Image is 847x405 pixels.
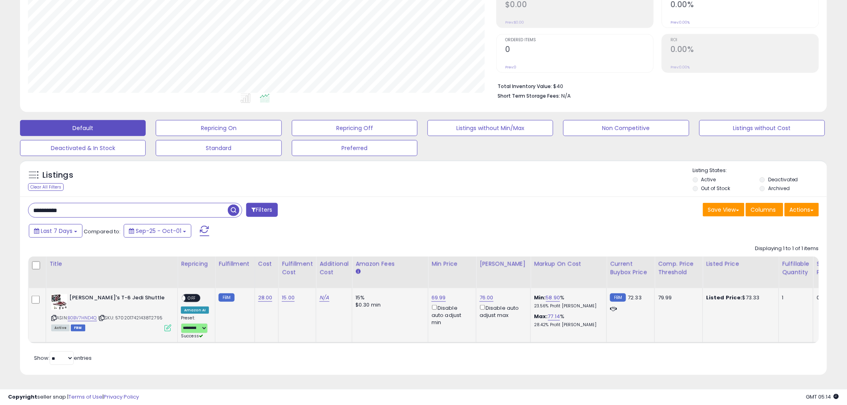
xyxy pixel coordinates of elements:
[670,65,690,70] small: Prev: 0.00%
[693,167,827,174] p: Listing States:
[498,83,552,90] b: Total Inventory Value:
[703,203,745,217] button: Save View
[706,260,775,268] div: Listed Price
[548,313,560,321] a: 77.14
[561,92,571,100] span: N/A
[136,227,181,235] span: Sep-25 - Oct-01
[785,203,819,217] button: Actions
[782,294,807,301] div: 1
[699,120,825,136] button: Listings without Cost
[505,20,524,25] small: Prev: $0.00
[531,257,607,288] th: The percentage added to the cost of goods (COGS) that forms the calculator for Min & Max prices.
[534,260,603,268] div: Markup on Cost
[8,393,37,401] strong: Copyright
[658,260,699,277] div: Comp. Price Threshold
[51,325,70,331] span: All listings currently available for purchase on Amazon
[751,206,776,214] span: Columns
[817,260,833,277] div: Ship Price
[282,260,313,277] div: Fulfillment Cost
[20,140,146,156] button: Deactivated & In Stock
[185,295,198,302] span: OFF
[181,333,203,339] span: Success
[546,294,560,302] a: 58.90
[319,260,349,277] div: Additional Cost
[28,183,64,191] div: Clear All Filters
[480,294,494,302] a: 76.00
[219,293,234,302] small: FBM
[355,260,425,268] div: Amazon Fees
[432,303,470,326] div: Disable auto adjust min
[181,307,209,314] div: Amazon AI
[480,303,524,319] div: Disable auto adjust max
[782,260,810,277] div: Fulfillable Quantity
[768,185,790,192] label: Archived
[610,293,626,302] small: FBM
[658,294,696,301] div: 79.99
[181,315,209,339] div: Preset:
[817,294,830,301] div: 0.00
[563,120,689,136] button: Non Competitive
[20,120,146,136] button: Default
[49,260,174,268] div: Title
[124,224,191,238] button: Sep-25 - Oct-01
[701,185,731,192] label: Out of Stock
[29,224,82,238] button: Last 7 Days
[505,65,516,70] small: Prev: 0
[104,393,139,401] a: Privacy Policy
[219,260,251,268] div: Fulfillment
[534,294,600,309] div: %
[670,38,819,42] span: ROI
[706,294,773,301] div: $73.33
[746,203,783,217] button: Columns
[181,260,212,268] div: Repricing
[355,294,422,301] div: 15%
[498,92,560,99] b: Short Term Storage Fees:
[355,268,360,275] small: Amazon Fees.
[755,245,819,253] div: Displaying 1 to 1 of 1 items
[701,176,716,183] label: Active
[282,294,295,302] a: 15.00
[42,170,73,181] h5: Listings
[68,315,97,321] a: B0BV7HND4Q
[432,260,473,268] div: Min Price
[670,45,819,56] h2: 0.00%
[534,322,600,328] p: 28.42% Profit [PERSON_NAME]
[534,313,548,320] b: Max:
[51,294,171,331] div: ASIN:
[98,315,163,321] span: | SKU: 5702017421438T2795
[505,45,653,56] h2: 0
[156,120,281,136] button: Repricing On
[319,294,329,302] a: N/A
[68,393,102,401] a: Terms of Use
[610,260,651,277] div: Current Buybox Price
[71,325,85,331] span: FBM
[480,260,527,268] div: [PERSON_NAME]
[69,294,167,304] b: [PERSON_NAME]'s T-6 Jedi Shuttle
[505,38,653,42] span: Ordered Items
[51,294,67,310] img: 518stoc8xJL._SL40_.jpg
[246,203,277,217] button: Filters
[534,303,600,309] p: 23.56% Profit [PERSON_NAME]
[258,260,275,268] div: Cost
[355,301,422,309] div: $0.30 min
[8,393,139,401] div: seller snap | |
[292,140,417,156] button: Preferred
[432,294,446,302] a: 69.99
[41,227,72,235] span: Last 7 Days
[84,228,120,235] span: Compared to:
[670,20,690,25] small: Prev: 0.00%
[534,294,546,301] b: Min:
[498,81,813,90] li: $40
[806,393,839,401] span: 2025-10-11 05:14 GMT
[292,120,417,136] button: Repricing Off
[768,176,798,183] label: Deactivated
[156,140,281,156] button: Standard
[706,294,743,301] b: Listed Price:
[428,120,553,136] button: Listings without Min/Max
[628,294,642,301] span: 72.33
[34,354,92,362] span: Show: entries
[534,313,600,328] div: %
[258,294,273,302] a: 28.00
